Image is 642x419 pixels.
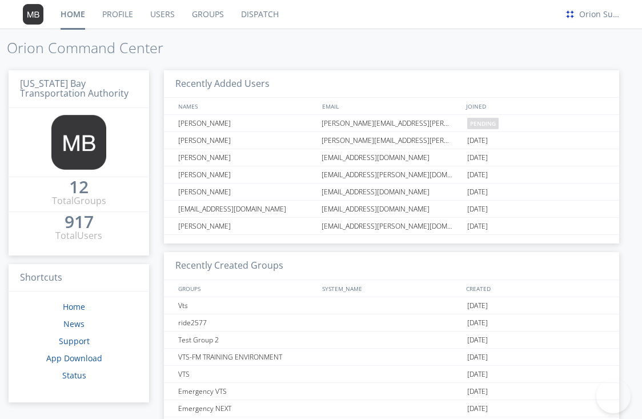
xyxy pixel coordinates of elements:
a: Status [62,370,86,381]
span: [DATE] [467,366,488,383]
a: Test Group 2[DATE] [164,332,619,349]
div: [PERSON_NAME][EMAIL_ADDRESS][PERSON_NAME][DOMAIN_NAME] [319,115,464,131]
div: EMAIL [319,98,463,114]
a: VTS[DATE] [164,366,619,383]
div: Orion Support [579,9,622,20]
span: [DATE] [467,383,488,400]
div: [PERSON_NAME] [175,183,319,200]
a: Emergency VTS[DATE] [164,383,619,400]
div: NAMES [175,98,316,114]
div: [PERSON_NAME] [175,166,319,183]
a: ride2577[DATE] [164,314,619,332]
a: App Download [46,353,102,364]
a: [PERSON_NAME][PERSON_NAME][EMAIL_ADDRESS][PERSON_NAME][DOMAIN_NAME]pending [164,115,619,132]
img: 373638.png [23,4,43,25]
a: 12 [69,181,89,194]
div: [PERSON_NAME] [175,132,319,149]
h3: Recently Created Groups [164,252,619,280]
a: Home [63,301,85,312]
div: [EMAIL_ADDRESS][DOMAIN_NAME] [319,201,464,217]
div: [EMAIL_ADDRESS][PERSON_NAME][DOMAIN_NAME] [319,218,464,234]
a: [PERSON_NAME][EMAIL_ADDRESS][DOMAIN_NAME][DATE] [164,149,619,166]
img: 373638.png [51,115,106,170]
div: [PERSON_NAME] [175,218,319,234]
a: [PERSON_NAME][EMAIL_ADDRESS][DOMAIN_NAME][DATE] [164,183,619,201]
div: 917 [65,216,94,228]
div: Test Group 2 [175,332,319,348]
a: VTS-FM TRAINING ENVIRONMENT[DATE] [164,349,619,366]
div: SYSTEM_NAME [319,280,463,297]
span: pending [467,118,499,129]
h3: Shortcuts [9,264,149,292]
span: [DATE] [467,149,488,166]
a: [PERSON_NAME][PERSON_NAME][EMAIL_ADDRESS][PERSON_NAME][DOMAIN_NAME][DATE] [164,132,619,149]
span: [DATE] [467,297,488,314]
div: [PERSON_NAME] [175,115,319,131]
span: [DATE] [467,349,488,366]
span: [DATE] [467,201,488,218]
div: Emergency NEXT [175,400,319,417]
span: [DATE] [467,166,488,183]
span: [US_STATE] Bay Transportation Authority [20,77,129,100]
h3: Recently Added Users [164,70,619,98]
span: [DATE] [467,132,488,149]
div: VTS-FM TRAINING ENVIRONMENT [175,349,319,365]
a: 917 [65,216,94,229]
div: 12 [69,181,89,193]
a: [PERSON_NAME][EMAIL_ADDRESS][PERSON_NAME][DOMAIN_NAME][DATE] [164,218,619,235]
div: Total Users [55,229,102,242]
div: [PERSON_NAME][EMAIL_ADDRESS][PERSON_NAME][DOMAIN_NAME] [319,132,464,149]
span: [DATE] [467,332,488,349]
div: [EMAIL_ADDRESS][PERSON_NAME][DOMAIN_NAME] [319,166,464,183]
a: News [63,318,85,329]
span: [DATE] [467,218,488,235]
iframe: Toggle Customer Support [596,379,631,413]
a: Vts[DATE] [164,297,619,314]
div: JOINED [463,98,608,114]
span: [DATE] [467,183,488,201]
div: Emergency VTS [175,383,319,400]
a: Emergency NEXT[DATE] [164,400,619,417]
span: [DATE] [467,400,488,417]
h1: Orion Command Center [7,40,642,56]
a: [PERSON_NAME][EMAIL_ADDRESS][PERSON_NAME][DOMAIN_NAME][DATE] [164,166,619,183]
span: [DATE] [467,314,488,332]
div: [EMAIL_ADDRESS][DOMAIN_NAME] [319,149,464,166]
a: Support [59,336,90,346]
div: GROUPS [175,280,316,297]
div: [EMAIL_ADDRESS][DOMAIN_NAME] [319,183,464,200]
div: CREATED [463,280,608,297]
a: [EMAIL_ADDRESS][DOMAIN_NAME][EMAIL_ADDRESS][DOMAIN_NAME][DATE] [164,201,619,218]
div: VTS [175,366,319,382]
div: [EMAIL_ADDRESS][DOMAIN_NAME] [175,201,319,217]
div: Total Groups [52,194,106,207]
div: Vts [175,297,319,314]
div: [PERSON_NAME] [175,149,319,166]
img: ecb9e2cea3d84ace8bf4c9269b4bf077 [564,8,576,21]
div: ride2577 [175,314,319,331]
